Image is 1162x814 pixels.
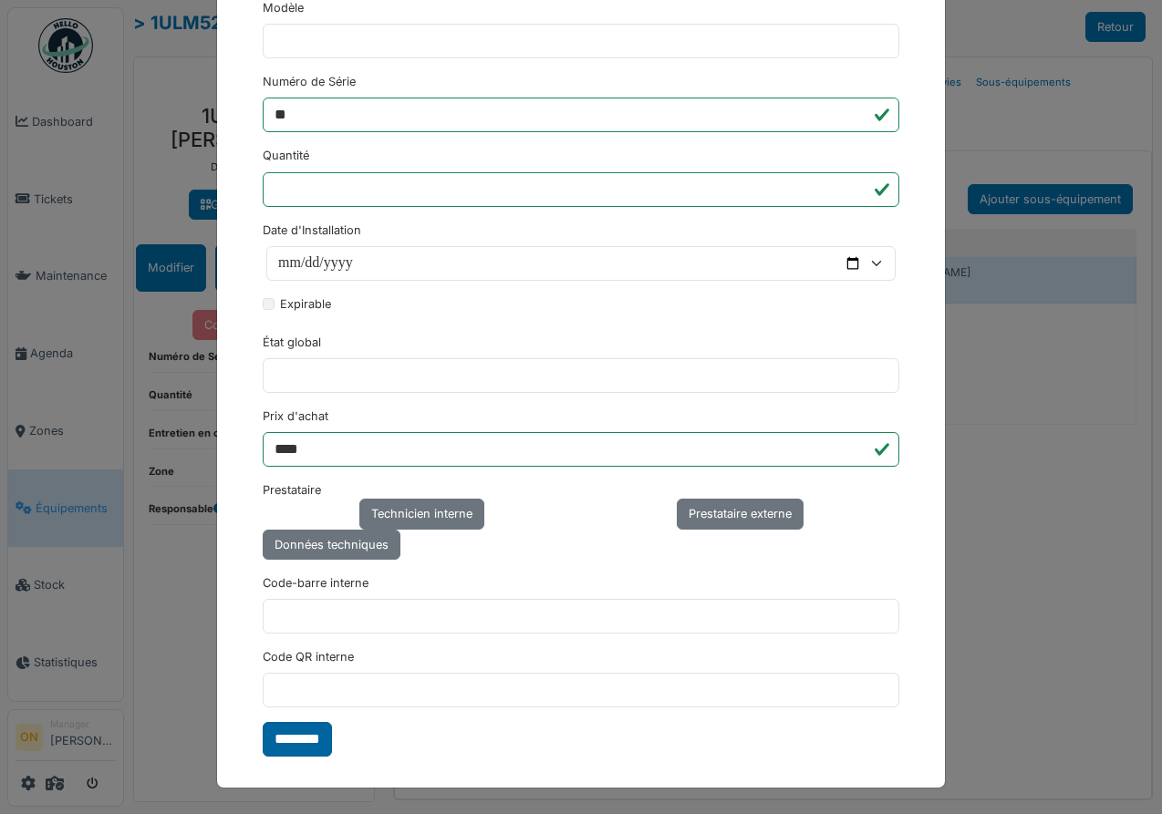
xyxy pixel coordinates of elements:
span: translation missing: fr.amenity.expirable [280,297,331,311]
label: Date d'Installation [263,222,361,239]
label: Prestataire [263,481,321,499]
label: Numéro de Série [263,73,356,90]
label: Code-barre interne [263,574,368,592]
label: Quantité [263,147,309,164]
label: Code QR interne [263,648,354,665]
div: Données techniques [263,530,400,560]
label: Prix d'achat [263,407,328,425]
label: État global [263,334,321,351]
div: Prestataire externe [677,499,804,529]
div: Technicien interne [359,499,484,529]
